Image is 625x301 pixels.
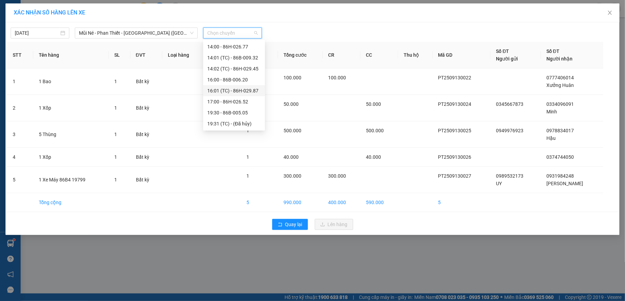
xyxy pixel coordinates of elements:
[546,154,574,160] span: 0374744050
[546,109,557,114] span: Minh
[74,9,91,25] img: logo.jpg
[207,65,261,73] div: 14:02 (TC) - 86H-029.45
[607,10,613,15] span: close
[207,109,261,116] div: 19:30 - 86B-005.05
[15,29,59,37] input: 13/09/2025
[246,173,249,179] span: 1
[360,42,398,68] th: CC
[546,128,574,133] span: 0978834017
[496,128,523,133] span: 0949976923
[7,95,33,121] td: 2
[33,121,109,148] td: 5 Thùng
[438,75,472,80] span: PT2509130022
[207,76,261,83] div: 16:00 - 86B-006.20
[433,193,491,212] td: 5
[600,3,620,23] button: Close
[190,31,194,35] span: down
[7,42,33,68] th: STT
[278,42,323,68] th: Tổng cước
[246,128,249,133] span: 1
[496,56,518,62] span: Người gửi
[546,75,574,80] span: 0777406014
[328,75,346,80] span: 100.000
[283,128,301,133] span: 500.000
[162,42,205,68] th: Loại hàng
[398,42,433,68] th: Thu hộ
[7,121,33,148] td: 3
[283,101,299,107] span: 50.000
[207,54,261,62] div: 14:01 (TC) - 86B-009.32
[438,128,472,133] span: PT2509130025
[366,128,384,133] span: 500.000
[433,42,491,68] th: Mã GD
[438,173,472,179] span: PT2509130027
[114,177,117,182] span: 1
[9,44,39,77] b: [PERSON_NAME]
[33,68,109,95] td: 1 Bao
[438,154,472,160] span: PT2509130026
[33,42,109,68] th: Tên hàng
[546,173,574,179] span: 0931984248
[438,101,472,107] span: PT2509130024
[130,42,162,68] th: ĐVT
[114,105,117,111] span: 1
[114,154,117,160] span: 1
[285,221,302,228] span: Quay lại
[33,193,109,212] td: Tổng cộng
[44,10,66,66] b: BIÊN NHẬN GỬI HÀNG HÓA
[283,75,301,80] span: 100.000
[546,181,583,186] span: [PERSON_NAME]
[328,173,346,179] span: 300.000
[130,121,162,148] td: Bất kỳ
[79,28,194,38] span: Mũi Né - Phan Thiết - Sài Gòn (CT Km14)
[546,48,559,54] span: Số ĐT
[207,98,261,105] div: 17:00 - 86H-026.52
[323,193,360,212] td: 400.000
[546,56,572,62] span: Người nhận
[272,219,308,230] button: rollbackQuay lại
[546,135,556,141] span: Hậu
[496,101,523,107] span: 0345667873
[130,68,162,95] td: Bất kỳ
[109,42,130,68] th: SL
[241,193,278,212] td: 5
[130,167,162,193] td: Bất kỳ
[7,68,33,95] td: 1
[14,9,85,16] span: XÁC NHẬN SỐ HÀNG LÊN XE
[246,154,249,160] span: 1
[207,28,258,38] span: Chọn chuyến
[323,42,360,68] th: CR
[207,43,261,51] div: 14:00 - 86H-026.77
[33,167,109,193] td: 1 Xe Máy 86B4 19799
[130,95,162,121] td: Bất kỳ
[278,193,323,212] td: 990.000
[7,167,33,193] td: 5
[496,48,509,54] span: Số ĐT
[58,33,94,41] li: (c) 2017
[207,87,261,94] div: 16:01 (TC) - 86H-029.87
[33,148,109,167] td: 1 Xốp
[496,173,523,179] span: 0989532173
[114,132,117,137] span: 1
[58,26,94,32] b: [DOMAIN_NAME]
[283,173,301,179] span: 300.000
[7,148,33,167] td: 4
[546,101,574,107] span: 0334096091
[207,120,261,127] div: 19:31 (TC) - (Đã hủy)
[496,181,502,186] span: UY
[278,222,282,227] span: rollback
[130,148,162,167] td: Bất kỳ
[366,154,381,160] span: 40.000
[33,95,109,121] td: 1 Xốp
[114,79,117,84] span: 1
[546,82,574,88] span: Xưởng Huân
[315,219,353,230] button: uploadLên hàng
[366,101,381,107] span: 50.000
[360,193,398,212] td: 590.000
[283,154,299,160] span: 40.000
